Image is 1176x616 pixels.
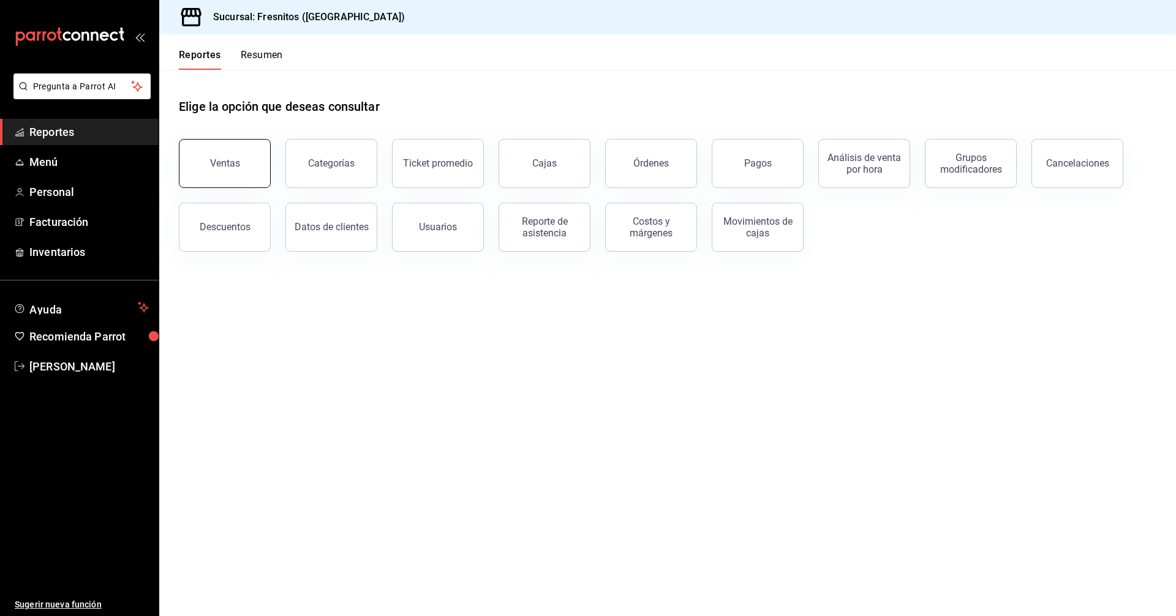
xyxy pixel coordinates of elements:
[29,184,149,200] span: Personal
[179,49,283,70] div: navigation tabs
[285,203,377,252] button: Datos de clientes
[179,97,380,116] h1: Elige la opción que deseas consultar
[29,244,149,260] span: Inventarios
[499,139,590,188] a: Cajas
[15,598,149,611] span: Sugerir nueva función
[29,328,149,345] span: Recomienda Parrot
[720,216,796,239] div: Movimientos de cajas
[29,154,149,170] span: Menú
[29,300,133,315] span: Ayuda
[210,157,240,169] div: Ventas
[179,203,271,252] button: Descuentos
[285,139,377,188] button: Categorías
[179,139,271,188] button: Ventas
[9,89,151,102] a: Pregunta a Parrot AI
[499,203,590,252] button: Reporte de asistencia
[403,157,473,169] div: Ticket promedio
[241,49,283,70] button: Resumen
[605,139,697,188] button: Órdenes
[1046,157,1109,169] div: Cancelaciones
[29,358,149,375] span: [PERSON_NAME]
[33,80,132,93] span: Pregunta a Parrot AI
[605,203,697,252] button: Costos y márgenes
[203,10,405,24] h3: Sucursal: Fresnitos ([GEOGRAPHIC_DATA])
[295,221,369,233] div: Datos de clientes
[29,214,149,230] span: Facturación
[507,216,582,239] div: Reporte de asistencia
[933,152,1009,175] div: Grupos modificadores
[29,124,149,140] span: Reportes
[419,221,457,233] div: Usuarios
[925,139,1017,188] button: Grupos modificadores
[826,152,902,175] div: Análisis de venta por hora
[392,139,484,188] button: Ticket promedio
[633,157,669,169] div: Órdenes
[13,73,151,99] button: Pregunta a Parrot AI
[179,49,221,70] button: Reportes
[135,32,145,42] button: open_drawer_menu
[613,216,689,239] div: Costos y márgenes
[1031,139,1123,188] button: Cancelaciones
[200,221,251,233] div: Descuentos
[532,156,557,171] div: Cajas
[712,139,804,188] button: Pagos
[308,157,355,169] div: Categorías
[818,139,910,188] button: Análisis de venta por hora
[744,157,772,169] div: Pagos
[712,203,804,252] button: Movimientos de cajas
[392,203,484,252] button: Usuarios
